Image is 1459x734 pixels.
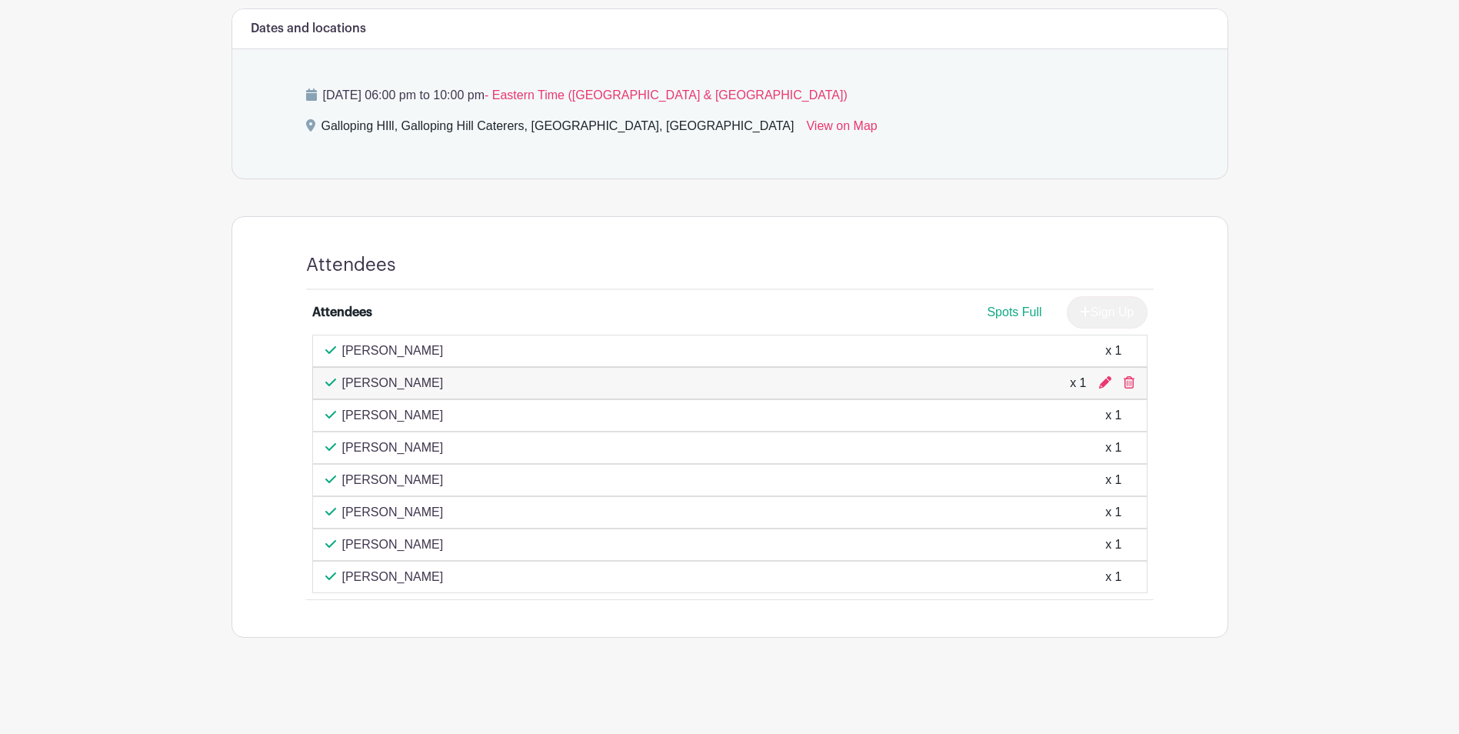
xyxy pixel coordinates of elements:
[1070,374,1086,392] div: x 1
[342,471,444,489] p: [PERSON_NAME]
[306,254,396,276] h4: Attendees
[342,503,444,522] p: [PERSON_NAME]
[342,439,444,457] p: [PERSON_NAME]
[251,22,366,36] h6: Dates and locations
[342,406,444,425] p: [PERSON_NAME]
[306,86,1154,105] p: [DATE] 06:00 pm to 10:00 pm
[1105,342,1121,360] div: x 1
[1105,471,1121,489] div: x 1
[342,374,444,392] p: [PERSON_NAME]
[1105,439,1121,457] div: x 1
[987,305,1041,319] span: Spots Full
[1105,535,1121,554] div: x 1
[312,303,372,322] div: Attendees
[1105,406,1121,425] div: x 1
[1105,503,1121,522] div: x 1
[342,535,444,554] p: [PERSON_NAME]
[321,117,794,142] div: Galloping HIll, Galloping Hill Caterers, [GEOGRAPHIC_DATA], [GEOGRAPHIC_DATA]
[342,342,444,360] p: [PERSON_NAME]
[806,117,877,142] a: View on Map
[1105,568,1121,586] div: x 1
[485,88,848,102] span: - Eastern Time ([GEOGRAPHIC_DATA] & [GEOGRAPHIC_DATA])
[342,568,444,586] p: [PERSON_NAME]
